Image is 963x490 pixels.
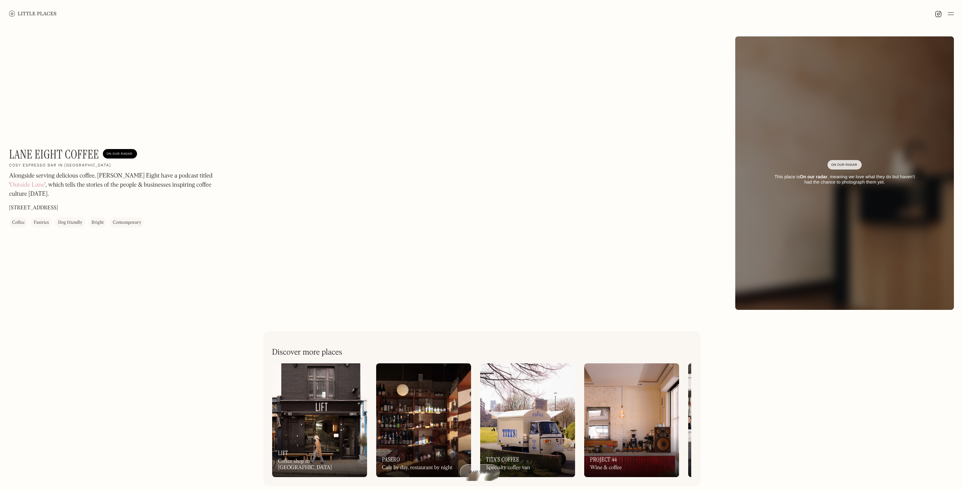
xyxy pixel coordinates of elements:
div: Bright [91,219,104,226]
h3: Tita's Coffee [486,456,519,463]
a: LiftCoffee shop in [GEOGRAPHIC_DATA] [272,363,367,477]
h1: Lane Eight Coffee [9,147,99,162]
span: Map view [469,470,491,474]
div: On Our Radar [831,161,858,169]
p: Alongside serving delicious coffee, [PERSON_NAME] Eight have a podcast titled ' ', which tells th... [9,171,214,199]
div: This place is , meaning we love what they do but haven’t had the chance to photograph them yet. [770,174,919,185]
a: PaseroCafe by day, restaurant by night [376,363,471,477]
div: Cafe by day, restaurant by night [382,465,453,471]
h2: Discover more places [272,348,342,357]
a: Tita's CoffeeSpecialty coffee van [480,363,575,477]
div: Coffee shop in [GEOGRAPHIC_DATA] [278,458,361,471]
div: On Our Radar [107,150,133,158]
div: Wine & coffee [590,465,622,471]
p: [STREET_ADDRESS] [9,204,58,212]
a: Outside Lane [10,182,44,188]
div: Specialty coffee van [486,465,530,471]
div: Contemporary [113,219,141,226]
h3: Lift [278,449,288,457]
h3: Project 44 [590,456,617,463]
a: [PERSON_NAME]Casual coffee shop [688,363,783,477]
div: Pastries [34,219,49,226]
div: Coffee [12,219,25,226]
a: Map view [460,464,500,481]
strong: On our radar [800,174,827,179]
h2: Cosy espresso bar in [GEOGRAPHIC_DATA] [9,163,111,168]
a: Project 44Wine & coffee [584,363,679,477]
h3: Pasero [382,456,400,463]
div: Dog friendly [58,219,82,226]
